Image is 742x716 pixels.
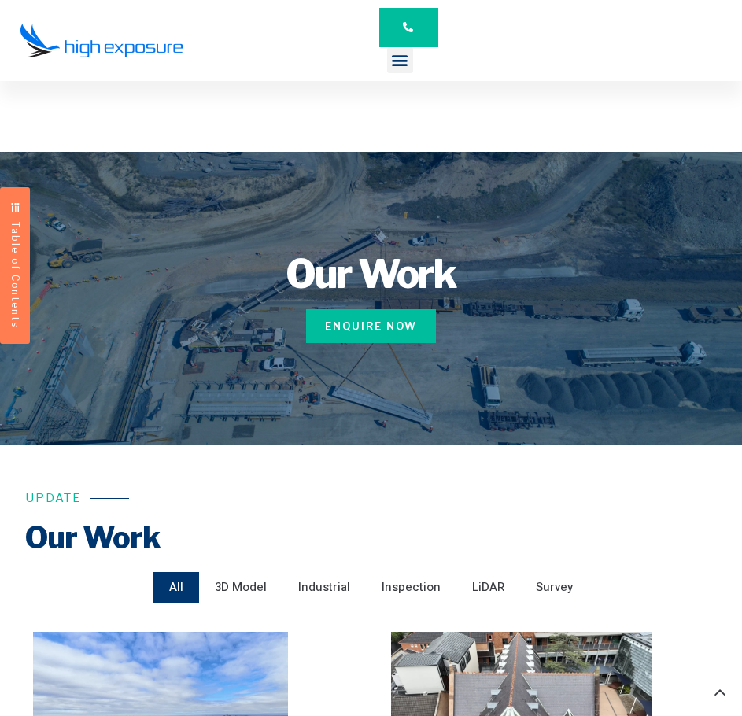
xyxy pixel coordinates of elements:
span: LiDAR [472,576,504,599]
span: Table of Contents [9,222,21,328]
span: Industrial [298,576,350,599]
a: Enquire Now [306,309,436,344]
h6: Update [25,493,82,504]
span: All [169,576,183,599]
img: Final-Logo copy [20,23,183,58]
h2: Our Work [25,520,718,556]
h1: Our Work [8,254,734,293]
span: 3D Model [215,576,267,599]
span: Enquire Now [325,319,417,334]
h1: Our Work [13,105,729,144]
span: Survey [536,576,573,599]
div: Menu Toggle [387,47,413,73]
span: Inspection [382,576,441,599]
